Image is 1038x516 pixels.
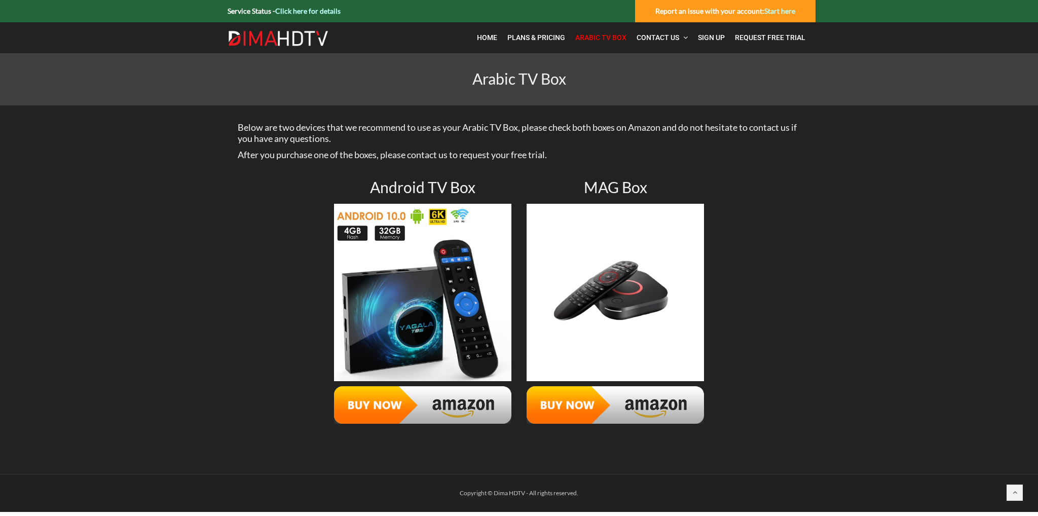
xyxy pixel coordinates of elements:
[228,30,329,47] img: Dima HDTV
[477,33,497,42] span: Home
[730,27,810,48] a: Request Free Trial
[1007,485,1023,501] a: Back to top
[584,178,647,196] span: MAG Box
[575,33,626,42] span: Arabic TV Box
[238,122,797,144] span: Below are two devices that we recommend to use as your Arabic TV Box, please check both boxes on ...
[228,7,341,15] strong: Service Status -
[693,27,730,48] a: Sign Up
[370,178,475,196] span: Android TV Box
[698,33,725,42] span: Sign Up
[735,33,805,42] span: Request Free Trial
[223,487,815,499] div: Copyright © Dima HDTV - All rights reserved.
[472,69,566,88] span: Arabic TV Box
[275,7,341,15] a: Click here for details
[570,27,632,48] a: Arabic TV Box
[655,7,795,15] strong: Report an issue with your account:
[764,7,795,15] a: Start here
[238,149,547,160] span: After you purchase one of the boxes, please contact us to request your free trial.
[637,33,679,42] span: Contact Us
[507,33,565,42] span: Plans & Pricing
[472,27,502,48] a: Home
[502,27,570,48] a: Plans & Pricing
[632,27,693,48] a: Contact Us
